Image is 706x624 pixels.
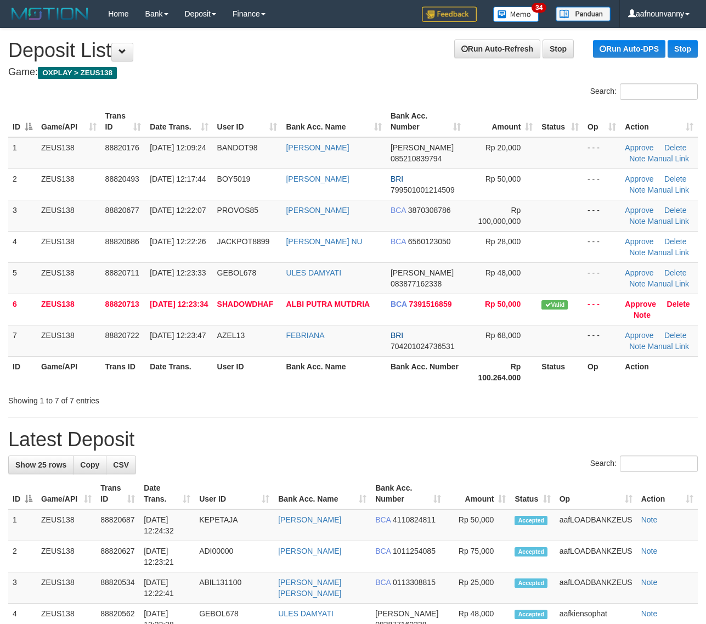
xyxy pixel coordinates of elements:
[593,40,665,58] a: Run Auto-DPS
[8,200,37,231] td: 3
[629,248,646,257] a: Note
[217,268,257,277] span: GEBOL678
[485,237,521,246] span: Rp 28,000
[493,7,539,22] img: Button%20Memo.svg
[8,5,92,22] img: MOTION_logo.png
[515,547,547,556] span: Accepted
[664,175,686,183] a: Delete
[532,3,546,13] span: 34
[629,185,646,194] a: Note
[555,541,637,572] td: aafLOADBANKZEUS
[445,541,511,572] td: Rp 75,000
[629,217,646,226] a: Note
[465,356,537,387] th: Rp 100.264.000
[391,143,454,152] span: [PERSON_NAME]
[101,356,146,387] th: Trans ID
[625,300,656,308] a: Approve
[105,206,139,215] span: 88820677
[634,311,651,319] a: Note
[8,478,37,509] th: ID: activate to sort column descending
[515,578,547,588] span: Accepted
[195,541,274,572] td: ADI00000
[37,231,101,262] td: ZEUS138
[391,268,454,277] span: [PERSON_NAME]
[8,456,74,474] a: Show 25 rows
[217,206,258,215] span: PROVOS85
[281,356,386,387] th: Bank Acc. Name
[105,175,139,183] span: 88820493
[664,268,686,277] a: Delete
[629,279,646,288] a: Note
[150,331,206,340] span: [DATE] 12:23:47
[485,331,521,340] span: Rp 68,000
[391,342,455,351] span: Copy 704201024736531 to clipboard
[391,175,403,183] span: BRI
[515,610,547,619] span: Accepted
[150,300,208,308] span: [DATE] 12:23:34
[641,578,658,587] a: Note
[583,168,620,200] td: - - -
[8,509,37,541] td: 1
[465,106,537,137] th: Amount: activate to sort column ascending
[391,206,406,215] span: BCA
[37,294,101,325] td: ZEUS138
[8,40,698,61] h1: Deposit List
[286,331,324,340] a: FEBRIANA
[105,268,139,277] span: 88820711
[8,231,37,262] td: 4
[583,231,620,262] td: - - -
[96,572,139,604] td: 88820534
[278,547,341,555] a: [PERSON_NAME]
[454,40,540,58] a: Run Auto-Refresh
[217,237,270,246] span: JACKPOT8899
[637,478,698,509] th: Action: activate to sort column ascending
[393,578,436,587] span: Copy 0113308815 to clipboard
[583,106,620,137] th: Op: activate to sort column ascending
[8,137,37,169] td: 1
[409,300,452,308] span: Copy 7391516859 to clipboard
[583,325,620,356] td: - - -
[648,185,690,194] a: Manual Link
[105,331,139,340] span: 88820722
[590,83,698,100] label: Search:
[286,143,349,152] a: [PERSON_NAME]
[8,325,37,356] td: 7
[274,478,371,509] th: Bank Acc. Name: activate to sort column ascending
[80,460,99,469] span: Copy
[105,300,139,308] span: 88820713
[648,248,690,257] a: Manual Link
[445,478,511,509] th: Amount: activate to sort column ascending
[37,541,96,572] td: ZEUS138
[145,106,212,137] th: Date Trans.: activate to sort column ascending
[37,572,96,604] td: ZEUS138
[590,456,698,472] label: Search:
[629,154,646,163] a: Note
[625,143,653,152] a: Approve
[38,67,117,79] span: OXPLAY > ZEUS138
[105,237,139,246] span: 88820686
[281,106,386,137] th: Bank Acc. Name: activate to sort column ascending
[620,83,698,100] input: Search:
[620,106,698,137] th: Action: activate to sort column ascending
[391,331,403,340] span: BRI
[139,572,195,604] td: [DATE] 12:22:41
[445,509,511,541] td: Rp 50,000
[445,572,511,604] td: Rp 25,000
[625,268,653,277] a: Approve
[213,356,282,387] th: User ID
[555,572,637,604] td: aafLOADBANKZEUS
[37,262,101,294] td: ZEUS138
[391,185,455,194] span: Copy 799501001214509 to clipboard
[96,478,139,509] th: Trans ID: activate to sort column ascending
[217,175,251,183] span: BOY5019
[37,356,101,387] th: Game/API
[391,279,442,288] span: Copy 083877162338 to clipboard
[37,478,96,509] th: Game/API: activate to sort column ascending
[391,154,442,163] span: Copy 085210839794 to clipboard
[541,300,568,310] span: Valid transaction
[150,175,206,183] span: [DATE] 12:17:44
[478,206,521,226] span: Rp 100,000,000
[648,279,690,288] a: Manual Link
[648,154,690,163] a: Manual Link
[96,541,139,572] td: 88820627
